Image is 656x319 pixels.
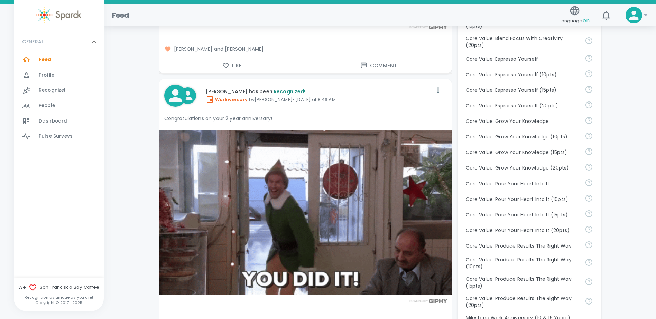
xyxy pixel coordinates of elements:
[466,102,579,109] p: Core Value: Espresso Yourself (20pts)
[560,16,590,26] span: Language:
[39,72,54,79] span: Profile
[14,52,104,147] div: GENERAL
[466,211,579,218] p: Core Value: Pour Your Heart Into It (15pts)
[585,132,593,140] svg: Follow your curiosity and learn together
[14,98,104,113] a: People
[112,10,129,21] h1: Feed
[14,283,104,292] span: We San Francisco Bay Coffee
[583,17,590,25] span: en
[585,210,593,218] svg: Come to work to make a difference in your own way
[14,129,104,144] a: Pulse Surveys
[585,85,593,94] svg: Share your voice and your ideas
[14,7,104,23] a: Sparck logo
[585,241,593,249] svg: Find success working together and doing the right thing
[585,225,593,233] svg: Come to work to make a difference in your own way
[585,178,593,187] svg: Come to work to make a difference in your own way
[585,258,593,267] svg: Find success working together and doing the right thing
[466,118,579,125] p: Core Value: Grow Your Knowledge
[39,118,67,125] span: Dashboard
[164,46,446,52] span: [PERSON_NAME] and [PERSON_NAME]
[14,68,104,83] a: Profile
[274,88,306,95] span: Recognized!
[585,194,593,202] svg: Come to work to make a difference in your own way
[39,102,55,109] span: People
[466,149,579,156] p: Core Value: Grow Your Knowledge (15pts)
[585,163,593,171] svg: Follow your curiosity and learn together
[466,164,579,171] p: Core Value: Grow Your Knowledge (20pts)
[14,83,104,98] a: Recognize!
[408,299,449,303] img: Powered by GIPHY
[39,56,52,63] span: Feed
[466,227,579,234] p: Core Value: Pour Your Heart Into It (20pts)
[585,116,593,125] svg: Follow your curiosity and learn together
[14,300,104,306] p: Copyright © 2017 - 2025
[14,31,104,52] div: GENERAL
[206,95,433,103] p: by [PERSON_NAME] • [DATE] at 8:46 AM
[206,96,248,103] span: Workiversary
[164,115,446,122] p: Congratulations on your 2 year anniversary!
[39,133,73,140] span: Pulse Surveys
[585,101,593,109] svg: Share your voice and your ideas
[466,275,579,289] p: Core Value: Produce Results The Right Way (15pts)
[305,58,452,73] button: Comment
[585,297,593,305] svg: Find success working together and doing the right thing
[466,180,579,187] p: Core Value: Pour Your Heart Into It
[466,256,579,270] p: Core Value: Produce Results The Right Way (10pts)
[585,147,593,156] svg: Follow your curiosity and learn together
[466,133,579,140] p: Core Value: Grow Your Knowledge (10pts)
[206,88,433,95] p: [PERSON_NAME] has been
[585,70,593,78] svg: Share your voice and your ideas
[466,35,579,49] p: Core Value: Blend Focus With Creativity (20pts)
[466,295,579,309] p: Core Value: Produce Results The Right Way (20pts)
[14,114,104,129] a: Dashboard
[14,294,104,300] p: Recognition as unique as you are!
[585,37,593,45] svg: Achieve goals today and innovate for tomorrow
[39,87,66,94] span: Recognize!
[14,52,104,67] a: Feed
[22,38,44,45] p: GENERAL
[466,87,579,94] p: Core Value: Espresso Yourself (15pts)
[466,56,579,62] p: Core Value: Espresso Yourself
[466,196,579,203] p: Core Value: Pour Your Heart Into It (10pts)
[159,58,305,73] button: Like
[585,278,593,286] svg: Find success working together and doing the right thing
[585,54,593,62] svg: Share your voice and your ideas
[557,3,592,28] button: Language:en
[466,71,579,78] p: Core Value: Espresso Yourself (10pts)
[466,242,579,249] p: Core Value: Produce Results The Right Way
[36,7,81,23] img: Sparck logo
